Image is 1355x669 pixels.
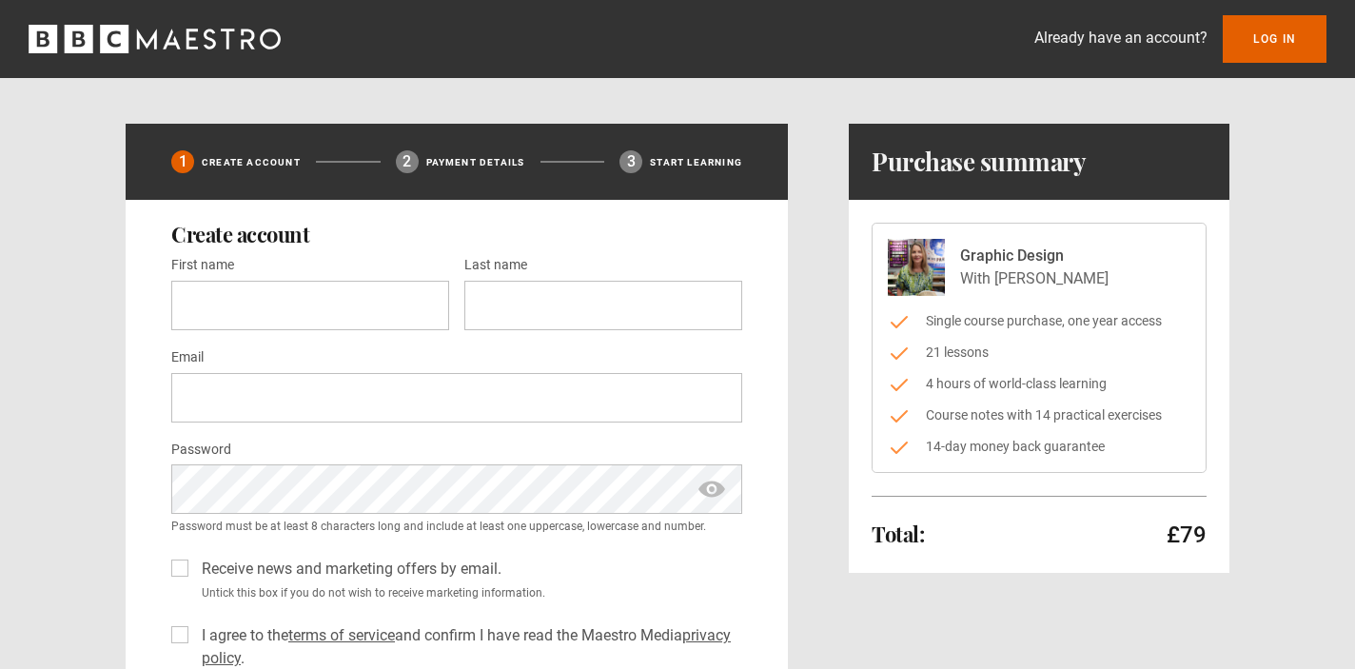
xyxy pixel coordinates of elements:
[872,147,1086,177] h1: Purchase summary
[171,223,742,246] h2: Create account
[194,584,742,601] small: Untick this box if you do not wish to receive marketing information.
[1223,15,1326,63] a: Log In
[888,437,1190,457] li: 14-day money back guarantee
[464,254,527,277] label: Last name
[171,518,742,535] small: Password must be at least 8 characters long and include at least one uppercase, lowercase and num...
[171,439,231,462] label: Password
[650,155,742,169] p: Start learning
[960,267,1109,290] p: With [PERSON_NAME]
[888,311,1190,331] li: Single course purchase, one year access
[619,150,642,173] div: 3
[426,155,525,169] p: Payment details
[1034,27,1208,49] p: Already have an account?
[194,558,501,580] label: Receive news and marketing offers by email.
[29,25,281,53] svg: BBC Maestro
[697,464,727,514] span: show password
[888,405,1190,425] li: Course notes with 14 practical exercises
[888,343,1190,363] li: 21 lessons
[202,155,301,169] p: Create Account
[288,626,395,644] a: terms of service
[171,254,234,277] label: First name
[1167,520,1207,550] p: £79
[396,150,419,173] div: 2
[960,245,1109,267] p: Graphic Design
[171,346,204,369] label: Email
[888,374,1190,394] li: 4 hours of world-class learning
[872,522,924,545] h2: Total:
[171,150,194,173] div: 1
